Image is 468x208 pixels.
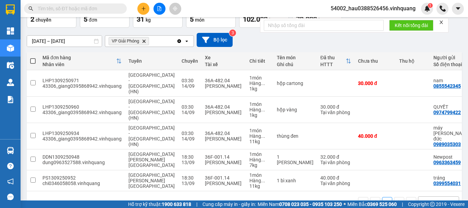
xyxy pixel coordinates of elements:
div: [PERSON_NAME] [205,160,243,165]
div: Tại văn phòng [320,160,351,165]
div: 1 món [249,75,270,81]
sup: 1 [428,3,433,8]
span: caret-down [455,5,461,12]
button: plus [137,3,149,15]
span: file-add [157,6,162,11]
img: dashboard-icon [7,27,14,35]
div: Chi tiết [249,58,270,64]
span: ⚪️ [344,203,346,206]
svg: Clear all [176,38,182,44]
div: 11 kg [249,139,270,144]
span: ... [261,178,265,183]
div: thùng đen [277,133,313,139]
span: copyright [430,202,435,207]
div: hộp vàng [277,107,313,112]
span: ... [261,133,265,139]
span: [GEOGRAPHIC_DATA] - [GEOGRAPHIC_DATA] (HN) [128,125,175,147]
span: Miền Nam [258,200,342,208]
img: icon-new-feature [424,5,430,12]
span: VP Giải Phóng, close by backspace [109,37,149,45]
span: món [195,17,205,23]
div: 32.000 đ [320,154,351,160]
div: Tuyến [128,58,175,64]
div: Mã đơn hàng [42,55,116,60]
th: Toggle SortBy [39,52,125,70]
div: 43306_giang0395868942.vinhquang [42,83,122,89]
div: 1 kg [249,112,270,118]
span: search [28,6,33,11]
input: Nhập số tổng đài [264,20,384,31]
div: 36F-001.14 [205,175,243,181]
span: Miền Bắc [347,200,397,208]
div: 36F-001.14 [205,154,243,160]
svg: open [449,199,455,205]
span: message [7,194,14,200]
span: Cung cấp máy in - giấy in: [202,200,256,208]
div: 0855542345 [433,83,461,89]
div: 40.000 đ [320,175,351,181]
span: ... [261,81,265,86]
div: 30.000 đ [358,81,392,86]
div: Tài xế [205,62,243,67]
div: 0399554031 [433,181,461,186]
span: chuyến [36,17,51,23]
div: 03:30 [182,78,198,83]
sup: 3 [229,29,236,36]
div: Nhân viên [42,62,116,67]
div: Hàng thông thường [249,178,270,183]
div: 30.000 đ [320,104,351,110]
div: 13/09 [182,160,198,165]
div: 43306_giang0395868942.vinhquang [42,110,122,115]
button: 1 [382,197,392,207]
span: question-circle [7,163,14,169]
div: 0974799422 [433,110,461,115]
div: 1 món [249,128,270,133]
div: 14/09 [182,110,198,115]
span: VP Giải Phóng [112,38,139,44]
div: 36A-482.04 [205,78,243,83]
span: Kết nối tổng đài [395,22,428,29]
img: logo-vxr [6,4,15,15]
span: [GEOGRAPHIC_DATA][PERSON_NAME][GEOGRAPHIC_DATA] [128,172,175,189]
div: Tên món [277,55,313,60]
div: chi0346058058.vinhquang [42,181,122,186]
strong: 1900 633 818 [162,201,191,207]
div: 36A-482.04 [205,104,243,110]
span: 5 [190,15,194,23]
div: Tại văn phòng [320,181,351,186]
img: warehouse-icon [7,147,14,154]
div: Thu hộ [399,58,427,64]
img: phone-icon [440,5,446,12]
div: Chưa thu [358,58,392,64]
strong: 0369 525 060 [367,201,397,207]
span: ... [261,107,265,112]
div: 18:30 [182,154,198,160]
button: file-add [153,3,165,15]
span: notification [7,178,14,185]
div: 1 thùng cát tông [277,154,313,165]
div: 14/09 [182,136,198,142]
span: plus [141,6,146,11]
div: [PERSON_NAME] [205,181,243,186]
div: LHP1309250960 [42,104,122,110]
div: Chuyến [182,58,198,64]
div: 03:30 [182,104,198,110]
div: LHP1309250971 [42,78,122,83]
input: Select a date range. [27,36,102,47]
span: [GEOGRAPHIC_DATA] - [GEOGRAPHIC_DATA] (HN) [128,99,175,121]
div: 18:30 [182,175,198,181]
div: 1 món [249,172,270,178]
div: Hàng thông thường [249,133,270,139]
div: 0963363459 [433,160,461,165]
span: aim [173,6,177,11]
span: [GEOGRAPHIC_DATA] - [GEOGRAPHIC_DATA] (HN) [128,72,175,94]
div: Đã thu [320,55,346,60]
span: ... [261,157,265,162]
span: kg [146,17,151,23]
span: Hỗ trợ kỹ thuật: [128,200,191,208]
span: close [439,20,444,25]
div: 1 bì xanh [277,178,313,183]
div: Hàng thông thường [249,157,270,162]
div: 36A-482.04 [205,131,243,136]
